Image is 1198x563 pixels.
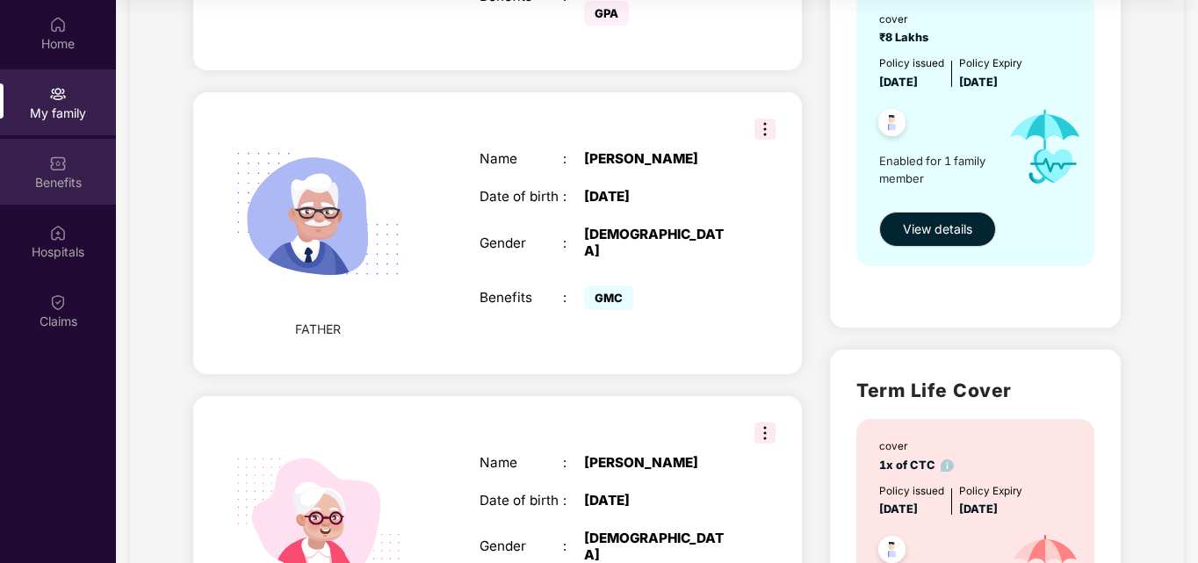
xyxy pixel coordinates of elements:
[584,455,731,471] div: [PERSON_NAME]
[879,212,996,247] button: View details
[941,459,954,473] img: info
[563,493,584,509] div: :
[584,1,629,25] span: GPA
[584,285,633,310] span: GMC
[563,151,584,167] div: :
[959,483,1022,500] div: Policy Expiry
[295,320,341,339] span: FATHER
[879,458,954,472] span: 1x of CTC
[480,538,564,554] div: Gender
[563,235,584,251] div: :
[584,151,731,167] div: [PERSON_NAME]
[584,189,731,205] div: [DATE]
[480,151,564,167] div: Name
[959,55,1022,72] div: Policy Expiry
[879,502,918,516] span: [DATE]
[856,376,1094,405] h2: Term Life Cover
[49,293,67,311] img: svg+xml;base64,PHN2ZyBpZD0iQ2xhaW0iIHhtbG5zPSJodHRwOi8vd3d3LnczLm9yZy8yMDAwL3N2ZyIgd2lkdGg9IjIwIi...
[563,538,584,554] div: :
[879,76,918,89] span: [DATE]
[49,85,67,103] img: svg+xml;base64,PHN2ZyB3aWR0aD0iMjAiIGhlaWdodD0iMjAiIHZpZXdCb3g9IjAgMCAyMCAyMCIgZmlsbD0ibm9uZSIgeG...
[49,155,67,172] img: svg+xml;base64,PHN2ZyBpZD0iQmVuZWZpdHMiIHhtbG5zPSJodHRwOi8vd3d3LnczLm9yZy8yMDAwL3N2ZyIgd2lkdGg9Ij...
[480,455,564,471] div: Name
[959,76,998,89] span: [DATE]
[584,531,731,562] div: [DEMOGRAPHIC_DATA]
[754,119,776,140] img: svg+xml;base64,PHN2ZyB3aWR0aD0iMzIiIGhlaWdodD0iMzIiIHZpZXdCb3g9IjAgMCAzMiAzMiIgZmlsbD0ibm9uZSIgeG...
[480,189,564,205] div: Date of birth
[959,502,998,516] span: [DATE]
[563,189,584,205] div: :
[49,224,67,242] img: svg+xml;base64,PHN2ZyBpZD0iSG9zcGl0YWxzIiB4bWxucz0iaHR0cDovL3d3dy53My5vcmcvMjAwMC9zdmciIHdpZHRoPS...
[480,493,564,509] div: Date of birth
[213,110,423,320] img: svg+xml;base64,PHN2ZyB4bWxucz0iaHR0cDovL3d3dy53My5vcmcvMjAwMC9zdmciIHhtbG5zOnhsaW5rPSJodHRwOi8vd3...
[49,16,67,33] img: svg+xml;base64,PHN2ZyBpZD0iSG9tZSIgeG1sbnM9Imh0dHA6Ly93d3cudzMub3JnLzIwMDAvc3ZnIiB3aWR0aD0iMjAiIG...
[903,220,972,239] span: View details
[870,104,913,147] img: svg+xml;base64,PHN2ZyB4bWxucz0iaHR0cDovL3d3dy53My5vcmcvMjAwMC9zdmciIHdpZHRoPSI0OC45NDMiIGhlaWdodD...
[879,11,934,28] div: cover
[584,493,731,509] div: [DATE]
[480,290,564,306] div: Benefits
[879,152,993,188] span: Enabled for 1 family member
[563,455,584,471] div: :
[879,483,944,500] div: Policy issued
[879,31,934,44] span: ₹8 Lakhs
[754,422,776,444] img: svg+xml;base64,PHN2ZyB3aWR0aD0iMzIiIGhlaWdodD0iMzIiIHZpZXdCb3g9IjAgMCAzMiAzMiIgZmlsbD0ibm9uZSIgeG...
[993,91,1096,203] img: icon
[879,55,944,72] div: Policy issued
[480,235,564,251] div: Gender
[879,438,954,455] div: cover
[584,227,731,258] div: [DEMOGRAPHIC_DATA]
[563,290,584,306] div: :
